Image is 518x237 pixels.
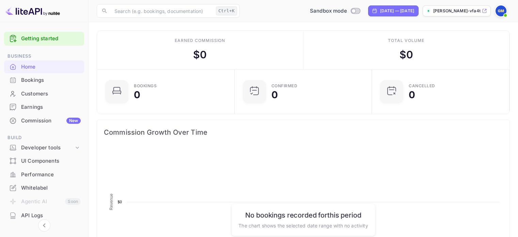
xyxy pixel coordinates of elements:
input: Search (e.g. bookings, documentation) [110,4,213,18]
a: Whitelabel [4,181,84,194]
a: Performance [4,168,84,181]
a: Getting started [21,35,81,43]
button: Collapse navigation [38,219,50,232]
div: Home [4,60,84,74]
div: Bookings [21,76,81,84]
div: Customers [21,90,81,98]
div: CANCELLED [409,84,435,88]
div: Home [21,63,81,71]
div: Performance [21,171,81,179]
div: Whitelabel [21,184,81,192]
div: Switch to Production mode [307,7,363,15]
div: Bookings [4,74,84,87]
text: $0 [117,200,122,204]
img: Guido Minchella [496,5,506,16]
div: $ 0 [193,47,207,62]
span: Build [4,134,84,142]
div: 0 [134,90,140,100]
a: Home [4,60,84,73]
a: CommissionNew [4,114,84,127]
div: Ctrl+K [216,6,237,15]
div: Commission [21,117,81,125]
span: Commission Growth Over Time [104,127,503,138]
text: Revenue [109,193,114,210]
div: Earnings [4,101,84,114]
a: UI Components [4,154,84,167]
a: API Logs [4,209,84,222]
div: Bookings [134,84,157,88]
div: 0 [409,90,415,100]
div: [DATE] — [DATE] [380,8,414,14]
img: LiteAPI logo [5,5,60,16]
div: Developer tools [4,142,84,154]
div: Developer tools [21,144,74,152]
div: API Logs [21,212,81,220]
div: New [66,118,81,124]
div: Performance [4,168,84,181]
div: Getting started [4,32,84,46]
div: Total volume [388,38,424,44]
p: [PERSON_NAME]-vfa4t.... [433,8,481,14]
a: Customers [4,87,84,100]
div: Confirmed [271,84,298,88]
div: UI Components [21,157,81,165]
div: Earnings [21,103,81,111]
div: 0 [271,90,278,100]
a: Earnings [4,101,84,113]
div: API Logs [4,209,84,222]
h6: No bookings recorded for this period [238,211,368,219]
span: Business [4,53,84,60]
a: Bookings [4,74,84,86]
div: Earned commission [175,38,225,44]
p: The chart shows the selected date range with no activity [238,222,368,229]
span: Sandbox mode [310,7,347,15]
div: $ 0 [399,47,413,62]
